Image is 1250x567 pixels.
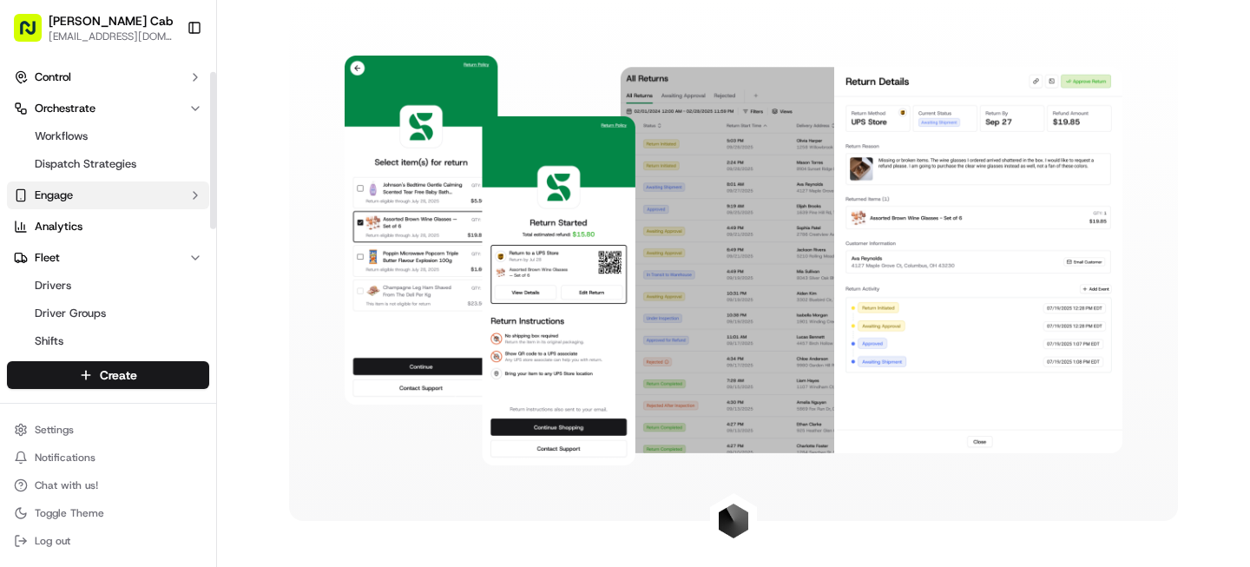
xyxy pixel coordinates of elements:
[144,316,150,330] span: •
[36,166,68,197] img: 8571987876998_91fb9ceb93ad5c398215_72.jpg
[78,183,239,197] div: We're available if you need us!
[28,329,188,353] a: Shifts
[28,301,188,326] a: Driver Groups
[35,306,106,321] span: Driver Groups
[7,95,209,122] button: Orchestrate
[147,390,161,404] div: 💻
[35,317,49,331] img: 1736555255976-a54dd68f-1ca7-489b-9aae-adbdc363a1c4
[17,226,116,240] div: Past conversations
[716,504,751,538] img: Landing Page Icon
[35,101,95,116] span: Orchestrate
[100,366,137,384] span: Create
[7,181,209,209] button: Engage
[17,253,45,280] img: Raja Raamakrishnan
[179,269,185,283] span: •
[28,124,188,148] a: Workflows
[35,129,88,144] span: Workflows
[49,30,173,43] button: [EMAIL_ADDRESS][DOMAIN_NAME]
[35,506,104,520] span: Toggle Theme
[7,529,209,553] button: Log out
[45,112,312,130] input: Got a question? Start typing here...
[17,166,49,197] img: 1736555255976-a54dd68f-1ca7-489b-9aae-adbdc363a1c4
[35,156,136,172] span: Dispatch Strategies
[35,451,95,465] span: Notifications
[173,431,210,444] span: Pylon
[78,166,285,183] div: Start new chat
[49,12,173,30] button: [PERSON_NAME] Cab
[345,56,1122,465] img: Landing Page Image
[269,222,316,243] button: See all
[7,473,209,498] button: Chat with us!
[7,213,209,241] a: Analytics
[7,361,209,389] button: Create
[7,7,180,49] button: [PERSON_NAME] Cab[EMAIL_ADDRESS][DOMAIN_NAME]
[10,381,140,412] a: 📗Knowledge Base
[188,269,224,283] span: [DATE]
[35,250,60,266] span: Fleet
[54,269,175,283] span: [DATE][PERSON_NAME]
[35,534,70,548] span: Log out
[7,244,209,272] button: Fleet
[28,274,188,298] a: Drivers
[35,423,74,437] span: Settings
[154,316,189,330] span: [DATE]
[17,69,316,97] p: Welcome 👋
[35,333,63,349] span: Shifts
[7,445,209,470] button: Notifications
[17,300,45,327] img: Jandy Espique
[35,69,71,85] span: Control
[140,381,286,412] a: 💻API Documentation
[35,219,82,234] span: Analytics
[295,171,316,192] button: Start new chat
[28,152,188,176] a: Dispatch Strategies
[17,390,31,404] div: 📗
[35,478,98,492] span: Chat with us!
[7,501,209,525] button: Toggle Theme
[164,388,279,405] span: API Documentation
[35,188,73,203] span: Engage
[35,388,133,405] span: Knowledge Base
[35,278,71,293] span: Drivers
[122,430,210,444] a: Powered byPylon
[54,316,141,330] span: [PERSON_NAME]
[7,418,209,442] button: Settings
[7,63,209,91] button: Control
[17,17,52,52] img: Nash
